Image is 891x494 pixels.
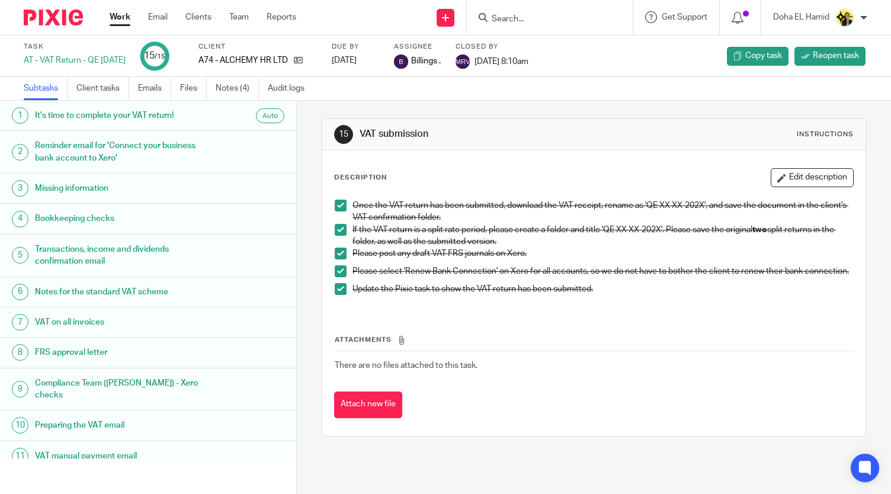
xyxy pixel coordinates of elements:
[24,9,83,25] img: Pixie
[216,77,259,100] a: Notes (4)
[332,54,379,66] div: [DATE]
[198,54,288,66] p: A74 - ALCHEMY HR LTD
[475,57,528,65] span: [DATE] 8:10am
[835,8,854,27] img: Doha-Starbridge.jpg
[352,248,853,259] p: Please post any draft VAT FRS journals on Xero.
[35,179,201,197] h1: Missing information
[155,53,165,60] small: /15
[773,11,829,23] p: Doha EL Hamid
[752,226,767,234] strong: two
[268,77,313,100] a: Audit logs
[24,42,126,52] label: Task
[35,313,201,331] h1: VAT on all invoices
[794,47,866,66] a: Reopen task
[35,107,201,124] h1: It's time to complete your VAT return!
[394,54,408,69] img: svg%3E
[24,54,126,66] div: AT - VAT Return - QE [DATE]
[797,130,854,139] div: Instructions
[12,107,28,124] div: 1
[727,47,789,66] a: Copy task
[352,283,853,295] p: Update the Pixie task to show the VAT return has been submitted.
[24,77,68,100] a: Subtasks
[352,224,853,248] p: If the VAT return is a split rate period, please create a folder and title 'QE XX-XX-202X'. Pleas...
[35,283,201,301] h1: Notes for the standard VAT scheme
[491,14,597,25] input: Search
[12,381,28,397] div: 9
[144,49,165,63] div: 15
[334,125,353,144] div: 15
[662,13,707,21] span: Get Support
[334,392,402,418] button: Attach new file
[35,344,201,361] h1: FRS approval letter
[35,416,201,434] h1: Preparing the VAT email
[335,336,392,343] span: Attachments
[148,11,168,23] a: Email
[35,447,201,465] h1: VAT manual payment email
[456,42,528,52] label: Closed by
[411,55,441,67] span: Billings .
[352,200,853,224] p: Once the VAT return has been submitted, download the VAT receipt, rename as 'QE XX-XX-202X', and ...
[771,168,854,187] button: Edit description
[138,77,171,100] a: Emails
[12,344,28,361] div: 8
[360,128,620,140] h1: VAT submission
[456,54,470,69] img: svg%3E
[12,180,28,197] div: 3
[229,11,249,23] a: Team
[813,50,859,62] span: Reopen task
[180,77,207,100] a: Files
[745,50,782,62] span: Copy task
[12,314,28,331] div: 7
[12,284,28,300] div: 6
[12,211,28,227] div: 4
[35,374,201,405] h1: Compliance Team ([PERSON_NAME]) - Xero checks
[35,210,201,227] h1: Bookkeeping checks
[185,11,211,23] a: Clients
[335,361,477,370] span: There are no files attached to this task.
[256,108,284,123] div: Auto
[267,11,296,23] a: Reports
[12,144,28,161] div: 2
[76,77,129,100] a: Client tasks
[35,137,201,167] h1: Reminder email for 'Connect your business bank account to Xero'
[334,173,387,182] p: Description
[12,417,28,434] div: 10
[12,247,28,264] div: 5
[110,11,130,23] a: Work
[12,448,28,464] div: 11
[35,240,201,271] h1: Transactions, income and dividends confirmation email
[394,42,441,52] label: Assignee
[352,265,853,277] p: Please select 'Renew Bank Connection' on Xero for all accounts, so we do not have to bother the c...
[198,42,317,52] label: Client
[332,42,379,52] label: Due by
